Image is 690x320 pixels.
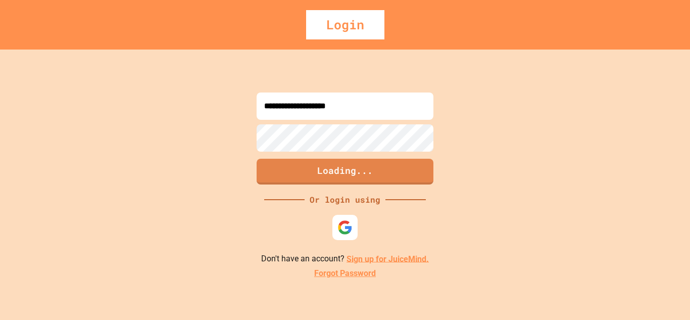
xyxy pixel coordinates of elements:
button: Loading... [257,159,433,185]
a: Sign up for JuiceMind. [347,254,429,263]
a: Forgot Password [314,267,376,280]
div: Or login using [305,194,385,206]
div: Login [306,10,384,39]
img: google-icon.svg [337,220,353,235]
p: Don't have an account? [261,253,429,265]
